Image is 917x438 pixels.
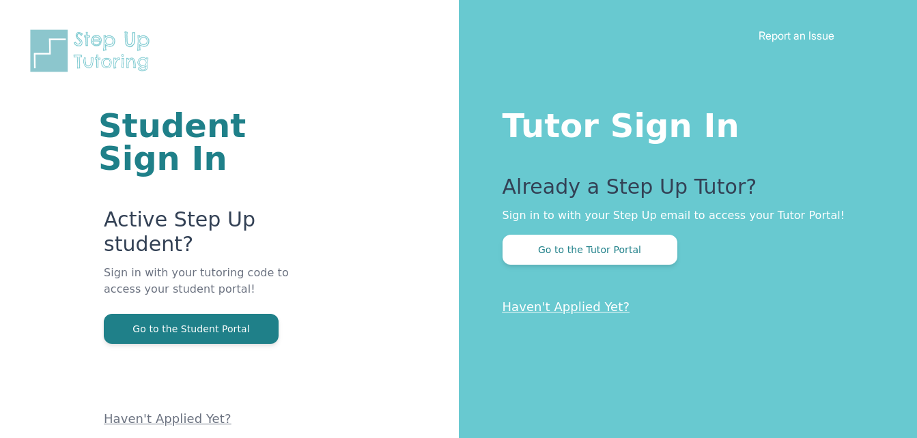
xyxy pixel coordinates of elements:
[104,207,295,265] p: Active Step Up student?
[503,243,677,256] a: Go to the Tutor Portal
[104,314,279,344] button: Go to the Student Portal
[104,322,279,335] a: Go to the Student Portal
[759,29,834,42] a: Report an Issue
[104,411,231,426] a: Haven't Applied Yet?
[503,235,677,265] button: Go to the Tutor Portal
[104,265,295,314] p: Sign in with your tutoring code to access your student portal!
[503,175,863,207] p: Already a Step Up Tutor?
[503,300,630,314] a: Haven't Applied Yet?
[503,104,863,142] h1: Tutor Sign In
[98,109,295,175] h1: Student Sign In
[27,27,158,74] img: Step Up Tutoring horizontal logo
[503,207,863,224] p: Sign in to with your Step Up email to access your Tutor Portal!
